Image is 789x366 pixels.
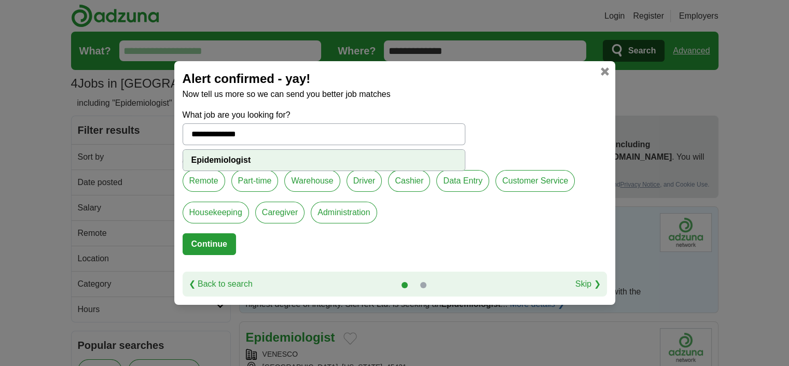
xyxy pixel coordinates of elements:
label: Cashier [388,170,430,192]
a: Skip ❯ [575,278,601,290]
label: Driver [347,170,382,192]
button: Continue [183,233,236,255]
p: Now tell us more so we can send you better job matches [183,88,607,101]
h2: Alert confirmed - yay! [183,69,607,88]
label: Housekeeping [183,202,249,223]
strong: Epidemiologist [191,156,251,164]
label: Data Entry [436,170,489,192]
label: What job are you looking for? [183,109,465,121]
a: ❮ Back to search [189,278,253,290]
label: Remote [183,170,225,192]
label: Caregiver [255,202,304,223]
label: Warehouse [284,170,340,192]
label: Administration [311,202,377,223]
label: Part-time [231,170,279,192]
label: Customer Service [495,170,575,192]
